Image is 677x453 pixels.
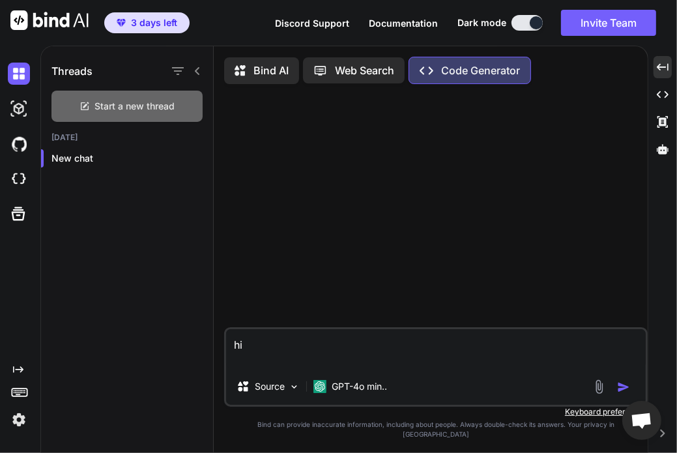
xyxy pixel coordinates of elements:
span: 3 days left [131,16,177,29]
img: premium [117,19,126,27]
button: premium3 days left [104,12,190,33]
p: Web Search [335,63,394,78]
img: GPT-4o mini [313,380,326,393]
h2: [DATE] [41,132,213,143]
img: darkChat [8,63,30,85]
img: icon [617,381,630,394]
p: Keyboard preferences [224,407,648,417]
textarea: hi [226,329,646,368]
button: Discord Support [275,16,349,30]
span: Start a new thread [95,100,175,113]
span: Documentation [369,18,438,29]
p: Bind AI [253,63,289,78]
p: New chat [51,152,213,165]
p: Source [255,380,285,393]
button: Documentation [369,16,438,30]
img: Pick Models [289,381,300,392]
p: GPT-4o min.. [332,380,387,393]
h1: Threads [51,63,93,79]
img: attachment [592,379,607,394]
div: Open chat [622,401,661,440]
span: Discord Support [275,18,349,29]
span: Dark mode [457,16,506,29]
p: Bind can provide inaccurate information, including about people. Always double-check its answers.... [224,420,648,439]
img: Bind AI [10,10,89,30]
p: Code Generator [441,63,520,78]
button: Invite Team [561,10,656,36]
img: cloudideIcon [8,168,30,190]
img: githubDark [8,133,30,155]
img: darkAi-studio [8,98,30,120]
img: settings [8,409,30,431]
